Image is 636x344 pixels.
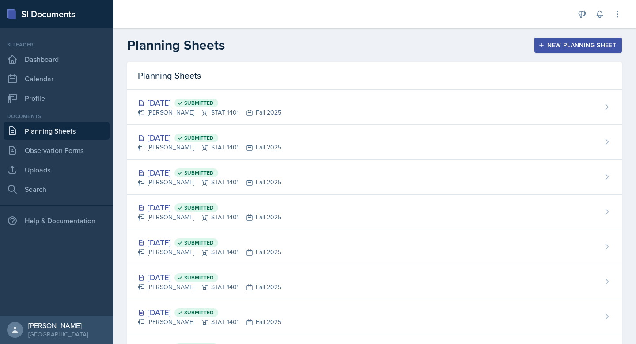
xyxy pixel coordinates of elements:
span: Submitted [184,204,214,211]
div: Si leader [4,41,110,49]
h2: Planning Sheets [127,37,225,53]
button: New Planning Sheet [534,38,622,53]
div: [DATE] [138,271,281,283]
span: Submitted [184,99,214,107]
div: [PERSON_NAME] STAT 1401 Fall 2025 [138,248,281,257]
a: [DATE] Submitted [PERSON_NAME]STAT 1401Fall 2025 [127,229,622,264]
a: [DATE] Submitted [PERSON_NAME]STAT 1401Fall 2025 [127,90,622,125]
span: Submitted [184,309,214,316]
div: [DATE] [138,237,281,248]
div: Documents [4,112,110,120]
a: Dashboard [4,50,110,68]
div: [DATE] [138,132,281,144]
div: [DATE] [138,306,281,318]
span: Submitted [184,169,214,176]
div: [PERSON_NAME] STAT 1401 Fall 2025 [138,178,281,187]
a: Observation Forms [4,141,110,159]
div: [DATE] [138,167,281,179]
a: Profile [4,89,110,107]
a: Uploads [4,161,110,179]
a: Search [4,180,110,198]
div: Help & Documentation [4,212,110,229]
div: [PERSON_NAME] STAT 1401 Fall 2025 [138,317,281,327]
span: Submitted [184,274,214,281]
div: [PERSON_NAME] [28,321,88,330]
a: [DATE] Submitted [PERSON_NAME]STAT 1401Fall 2025 [127,160,622,195]
div: [PERSON_NAME] STAT 1401 Fall 2025 [138,143,281,152]
div: Planning Sheets [127,62,622,90]
a: [DATE] Submitted [PERSON_NAME]STAT 1401Fall 2025 [127,195,622,229]
span: Submitted [184,134,214,141]
div: [PERSON_NAME] STAT 1401 Fall 2025 [138,213,281,222]
a: Calendar [4,70,110,88]
a: [DATE] Submitted [PERSON_NAME]STAT 1401Fall 2025 [127,299,622,334]
div: [PERSON_NAME] STAT 1401 Fall 2025 [138,283,281,292]
a: Planning Sheets [4,122,110,140]
div: [GEOGRAPHIC_DATA] [28,330,88,339]
a: [DATE] Submitted [PERSON_NAME]STAT 1401Fall 2025 [127,125,622,160]
span: Submitted [184,239,214,246]
div: New Planning Sheet [540,42,616,49]
a: [DATE] Submitted [PERSON_NAME]STAT 1401Fall 2025 [127,264,622,299]
div: [DATE] [138,97,281,109]
div: [DATE] [138,202,281,214]
div: [PERSON_NAME] STAT 1401 Fall 2025 [138,108,281,117]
